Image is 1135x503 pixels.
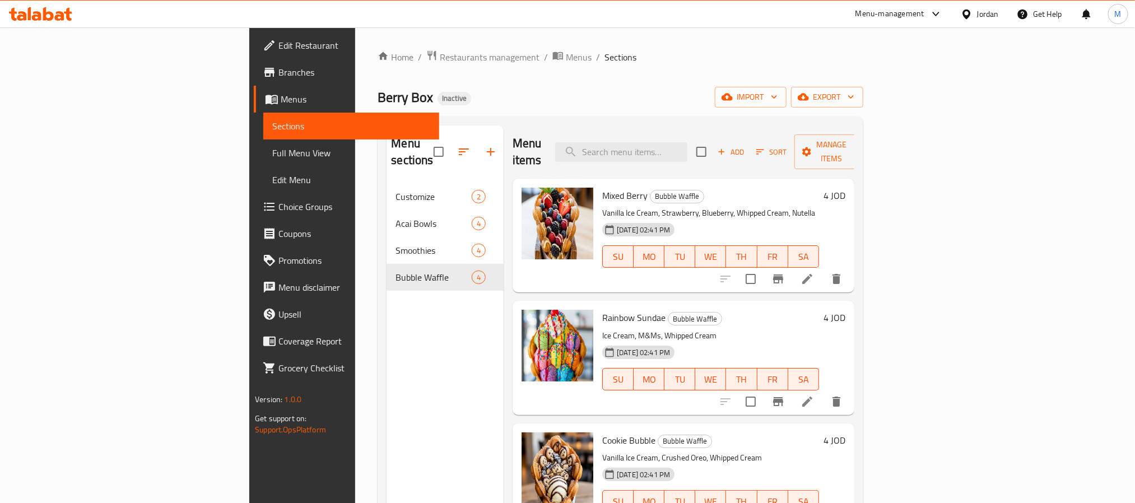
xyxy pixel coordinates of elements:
span: Promotions [278,254,430,267]
span: Version: [255,392,282,407]
span: Sections [272,119,430,133]
button: Branch-specific-item [765,266,792,292]
button: SA [788,368,819,390]
button: import [715,87,787,108]
span: SU [607,371,629,388]
span: Edit Menu [272,173,430,187]
span: Sort items [749,143,794,161]
div: Smoothies4 [387,237,504,264]
a: Promotions [254,247,439,274]
span: Rainbow Sundae [602,309,666,326]
button: SU [602,245,634,268]
span: Full Menu View [272,146,430,160]
div: Menu-management [855,7,924,21]
a: Edit Menu [263,166,439,193]
span: SA [793,249,815,265]
img: Mixed Berry [522,188,593,259]
span: 2 [472,192,485,202]
div: Bubble Waffle [650,190,704,203]
li: / [544,50,548,64]
span: [DATE] 02:41 PM [612,469,675,480]
span: Menus [281,92,430,106]
a: Grocery Checklist [254,355,439,381]
button: delete [823,388,850,415]
a: Sections [263,113,439,139]
button: export [791,87,863,108]
h6: 4 JOD [824,188,845,203]
nav: Menu sections [387,179,504,295]
button: TU [664,245,695,268]
span: SU [607,249,629,265]
button: TH [726,245,757,268]
span: Cookie Bubble [602,432,655,449]
span: Bubble Waffle [658,435,711,448]
a: Support.OpsPlatform [255,422,326,437]
button: SA [788,245,819,268]
span: WE [700,249,722,265]
span: TU [669,371,691,388]
h2: Menu items [513,135,542,169]
span: Select all sections [427,140,450,164]
p: Vanilla Ice Cream, Strawberry, Blueberry, Whipped Cream, Nutella [602,206,819,220]
button: Branch-specific-item [765,388,792,415]
p: Vanilla Ice Cream, Crushed Oreo, Whipped Cream [602,451,819,465]
span: Menu disclaimer [278,281,430,294]
span: Sections [604,50,636,64]
h6: 4 JOD [824,432,845,448]
a: Edit menu item [801,395,814,408]
a: Coverage Report [254,328,439,355]
a: Menus [552,50,592,64]
div: Bubble Waffle [668,312,722,325]
span: Acai Bowls [396,217,471,230]
span: Smoothies [396,244,471,257]
span: import [724,90,778,104]
span: FR [762,371,784,388]
span: 4 [472,245,485,256]
span: Customize [396,190,471,203]
a: Edit Restaurant [254,32,439,59]
span: WE [700,371,722,388]
span: Mixed Berry [602,187,648,204]
span: Select to update [739,390,762,413]
div: items [472,244,486,257]
span: Coupons [278,227,430,240]
span: export [800,90,854,104]
span: Upsell [278,308,430,321]
span: 4 [472,218,485,229]
button: delete [823,266,850,292]
a: Coupons [254,220,439,247]
input: search [555,142,687,162]
span: Choice Groups [278,200,430,213]
div: Jordan [977,8,999,20]
span: Edit Restaurant [278,39,430,52]
button: Add section [477,138,504,165]
span: Bubble Waffle [668,313,722,325]
span: FR [762,249,784,265]
span: Select to update [739,267,762,291]
p: Ice Cream, M&Ms, Whipped Cream [602,329,819,343]
span: Inactive [438,94,471,103]
span: Bubble Waffle [650,190,704,203]
span: Add [716,146,746,159]
div: Customize2 [387,183,504,210]
div: Bubble Waffle4 [387,264,504,291]
button: Sort [753,143,790,161]
button: Manage items [794,134,869,169]
span: Coverage Report [278,334,430,348]
span: Manage items [803,138,860,166]
div: items [472,190,486,203]
span: MO [638,249,660,265]
nav: breadcrumb [378,50,863,64]
button: MO [634,368,664,390]
span: MO [638,371,660,388]
span: Branches [278,66,430,79]
h6: 4 JOD [824,310,845,325]
a: Restaurants management [426,50,539,64]
button: WE [695,245,726,268]
span: Menus [566,50,592,64]
span: Grocery Checklist [278,361,430,375]
span: [DATE] 02:41 PM [612,225,675,235]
